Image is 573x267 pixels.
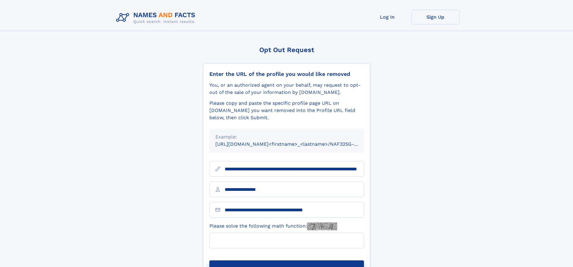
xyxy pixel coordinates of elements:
[209,100,364,121] div: Please copy and paste the specific profile page URL on [DOMAIN_NAME] you want removed into the Pr...
[363,10,411,24] a: Log In
[411,10,460,24] a: Sign Up
[209,222,337,230] label: Please solve the following math function:
[209,82,364,96] div: You, or an authorized agent on your behalf, may request to opt-out of the sale of your informatio...
[215,133,358,141] div: Example:
[209,71,364,77] div: Enter the URL of the profile you would like removed
[203,46,370,54] div: Opt Out Request
[215,141,375,147] small: [URL][DOMAIN_NAME]<firstname>_<lastname>/NAF325G-xxxxxxxx
[114,10,200,26] img: Logo Names and Facts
